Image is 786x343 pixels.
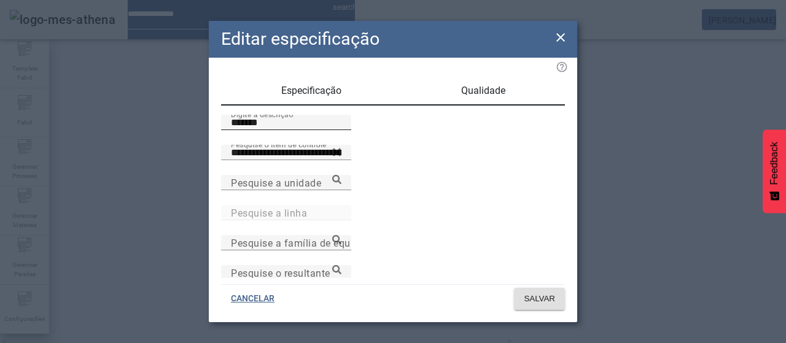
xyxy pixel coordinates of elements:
[231,207,307,218] mat-label: Pesquise a linha
[231,206,341,220] input: Number
[231,237,394,249] mat-label: Pesquise a família de equipamento
[231,110,293,118] mat-label: Digite a descrição
[231,145,341,160] input: Number
[763,129,786,213] button: Feedback - Mostrar pesquisa
[231,266,341,280] input: Number
[231,236,341,250] input: Number
[461,86,505,96] span: Qualidade
[231,140,327,148] mat-label: Pesquise o item de controle
[231,293,274,305] span: CANCELAR
[514,288,565,310] button: SALVAR
[281,86,341,96] span: Especificação
[221,26,379,52] h2: Editar especificação
[221,288,284,310] button: CANCELAR
[769,142,780,185] span: Feedback
[231,267,330,279] mat-label: Pesquise o resultante
[231,177,321,188] mat-label: Pesquise a unidade
[524,293,555,305] span: SALVAR
[231,175,341,190] input: Number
